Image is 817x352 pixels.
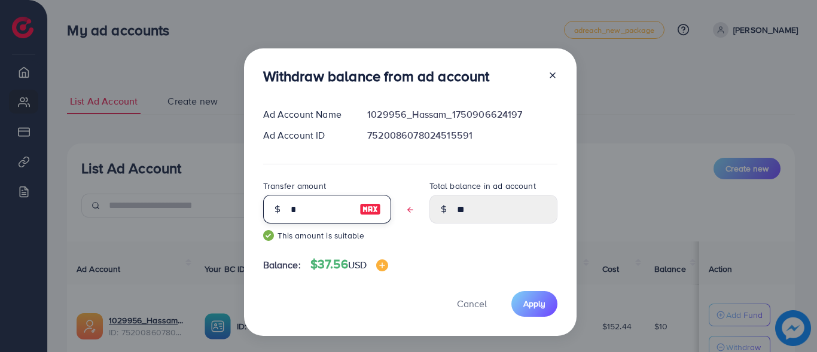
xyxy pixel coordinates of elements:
span: Apply [523,298,545,310]
div: 1029956_Hassam_1750906624197 [358,108,566,121]
img: image [376,259,388,271]
button: Apply [511,291,557,317]
span: Balance: [263,258,301,272]
span: USD [348,258,367,271]
div: 7520086078024515591 [358,128,566,142]
h3: Withdraw balance from ad account [263,68,490,85]
div: Ad Account ID [254,128,358,142]
label: Total balance in ad account [429,180,536,192]
img: guide [263,230,274,241]
h4: $37.56 [310,257,388,272]
small: This amount is suitable [263,229,391,241]
div: Ad Account Name [254,108,358,121]
img: image [359,202,381,216]
span: Cancel [457,297,487,310]
label: Transfer amount [263,180,326,192]
button: Cancel [442,291,502,317]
